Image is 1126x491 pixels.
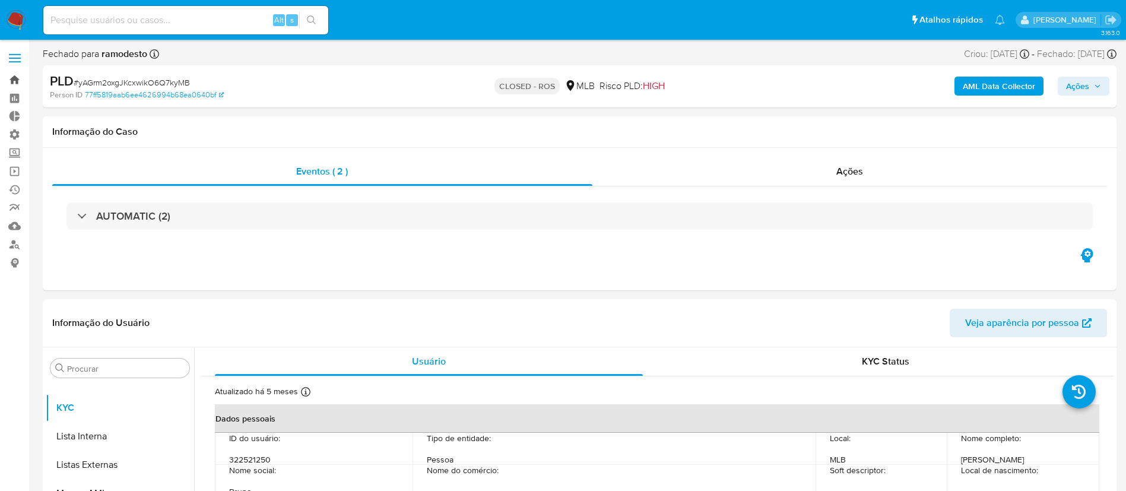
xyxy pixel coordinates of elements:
button: Ações [1058,77,1109,96]
span: Eventos ( 2 ) [296,164,348,178]
div: Fechado: [DATE] [1037,47,1117,61]
h1: Informação do Usuário [52,317,150,329]
button: Lista Interna [46,422,194,451]
a: Sair [1105,14,1117,26]
b: Person ID [50,90,83,100]
input: Pesquise usuários ou casos... [43,12,328,28]
p: Nome completo : [893,442,953,452]
span: Ações [1066,77,1089,96]
div: AUTOMATIC (2) [66,202,1093,230]
button: Listas Externas [46,451,194,479]
h3: AUTOMATIC (2) [96,210,170,223]
button: search-icon [299,12,323,28]
p: 322521250 [285,442,326,452]
p: MLB [697,442,714,452]
p: - [732,470,735,481]
p: Bruna [281,470,303,481]
span: Veja aparência por pessoa [965,309,1079,337]
p: [PERSON_NAME] [958,442,1023,452]
button: AML Data Collector [954,77,1043,96]
p: Pessoa [519,442,547,452]
span: Fechado para [43,47,147,61]
button: KYC [46,394,194,422]
b: PLD [50,71,74,90]
button: Veja aparência por pessoa [950,309,1107,337]
button: Procurar [55,363,65,373]
span: # yAGrm2oxgJKcxwikO6Q7kyMB [74,77,190,88]
div: MLB [564,80,595,93]
p: adriano.brito@mercadolivre.com [1033,14,1100,26]
b: ramodesto [99,47,147,61]
span: Risco PLD: [600,80,665,93]
th: Dados pessoais [215,404,1100,433]
p: Soft descriptor : [672,470,728,481]
span: Alt [274,14,284,26]
p: - [975,470,978,481]
p: CLOSED - ROS [494,78,560,94]
span: - [1032,47,1035,61]
p: Nome social : [229,470,276,481]
span: s [290,14,294,26]
p: Local de nascimento : [893,470,970,481]
span: KYC Status [862,354,909,368]
a: 77ff5819aab6ee4626994b68ea0640bf [85,90,224,100]
p: - [527,470,529,481]
p: ID do usuário : [229,442,280,452]
span: Usuário [412,354,446,368]
p: Local : [672,442,693,452]
span: Atalhos rápidos [919,14,983,26]
input: Procurar [67,363,185,374]
a: Notificações [995,15,1005,25]
span: HIGH [643,79,665,93]
p: Atualizado há 5 meses [215,386,298,397]
p: Tipo de entidade : [451,442,515,452]
div: Criou: [DATE] [964,47,1029,61]
h1: Informação do Caso [52,126,1107,138]
b: AML Data Collector [963,77,1035,96]
p: Nome do comércio : [451,470,522,481]
span: Ações [836,164,863,178]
